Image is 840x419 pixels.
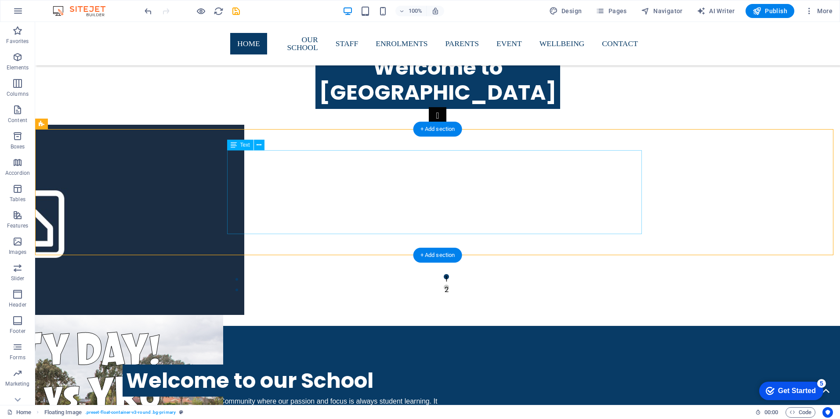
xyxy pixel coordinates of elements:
span: More [805,7,833,15]
h6: Session time [755,407,778,418]
p: Marketing [5,380,29,387]
button: Click here to leave preview mode and continue editing [196,6,206,16]
span: Publish [753,7,787,15]
span: : [771,409,772,415]
p: Accordion [5,170,30,177]
span: Navigator [641,7,683,15]
button: AI Writer [693,4,739,18]
span: 00 00 [764,407,778,418]
p: Boxes [11,143,25,150]
button: Design [546,4,586,18]
i: This element is a customizable preset [179,410,183,415]
button: 1 [409,252,414,257]
span: Code [789,407,811,418]
i: On resize automatically adjust zoom level to fit chosen device. [431,7,439,15]
span: . preset-float-container-v3-round .bg-primary [85,407,176,418]
h6: 100% [409,6,423,16]
p: Features [7,222,28,229]
p: Columns [7,90,29,98]
i: Undo: Change text (Ctrl+Z) [143,6,153,16]
button: 2 [409,263,414,268]
button: More [801,4,836,18]
span: Pages [596,7,626,15]
p: Content [8,117,27,124]
div: Get Started [26,10,64,18]
button: Usercentrics [822,407,833,418]
span: AI Writer [697,7,735,15]
img: Editor Logo [51,6,116,16]
i: Reload page [214,6,224,16]
button: 100% [395,6,427,16]
p: Tables [10,196,25,203]
button: reload [213,6,224,16]
button: save [231,6,241,16]
button: Code [786,407,815,418]
p: Slider [11,275,25,282]
span: Text [240,142,250,148]
p: Images [9,249,27,256]
p: Elements [7,64,29,71]
nav: breadcrumb [44,407,184,418]
div: 5 [65,2,74,11]
div: Get Started 5 items remaining, 0% complete [7,4,71,23]
div: + Add section [413,248,462,263]
i: Save (Ctrl+S) [231,6,241,16]
button: Navigator [637,4,686,18]
p: Forms [10,354,25,361]
div: + Add section [413,122,462,137]
button: undo [143,6,153,16]
span: Design [549,7,582,15]
span: Click to select. Double-click to edit [44,407,82,418]
div: Image Slider [188,64,617,282]
button: Publish [746,4,794,18]
p: Favorites [6,38,29,45]
button: Pages [592,4,630,18]
a: Click to cancel selection. Double-click to open Pages [7,407,31,418]
p: Footer [10,328,25,335]
p: Header [9,301,26,308]
div: Design (Ctrl+Alt+Y) [546,4,586,18]
span: [GEOGRAPHIC_DATA] is a Professional Learning Community where our passion and focus is always stud... [25,376,403,403]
